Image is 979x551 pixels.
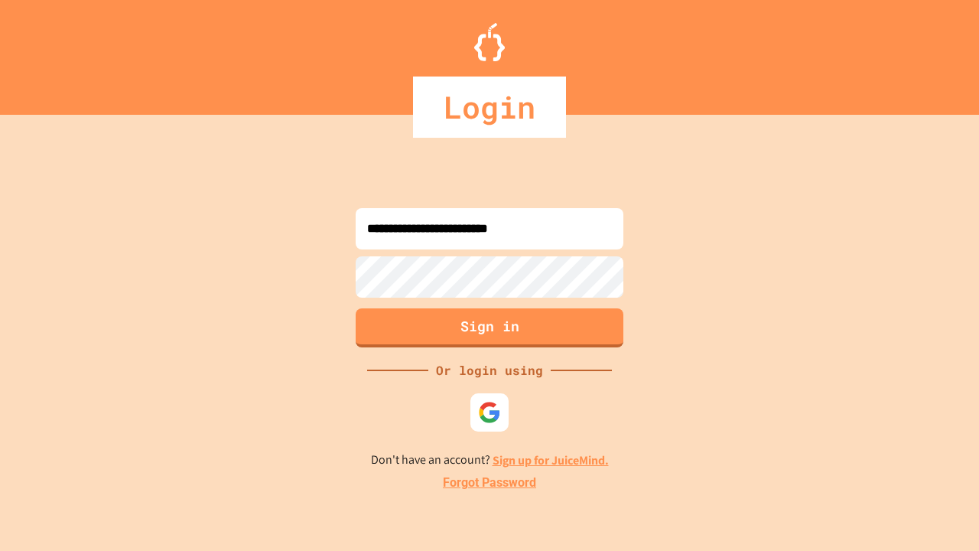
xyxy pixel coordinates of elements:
a: Forgot Password [443,474,536,492]
img: google-icon.svg [478,401,501,424]
a: Sign up for JuiceMind. [493,452,609,468]
div: Or login using [428,361,551,380]
button: Sign in [356,308,623,347]
div: Login [413,77,566,138]
img: Logo.svg [474,23,505,61]
p: Don't have an account? [371,451,609,470]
